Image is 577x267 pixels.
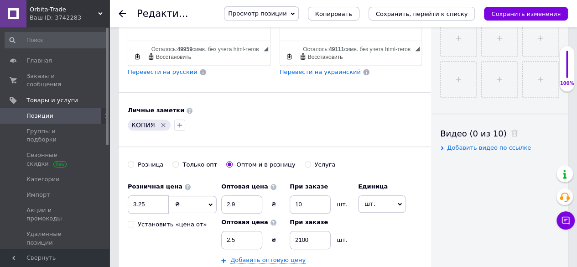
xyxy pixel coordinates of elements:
b: Оптовая цена [221,219,268,225]
div: Подсчет символов [151,44,264,52]
span: Акции и промокоды [26,206,84,223]
span: Перевести на украинский [280,68,361,75]
div: ₴ [262,236,285,244]
div: Ваш ID: 3742283 [30,14,109,22]
input: 0 [221,195,262,214]
div: ₴ [262,200,285,209]
a: Восстановить [146,52,192,62]
span: ₴ [175,201,180,208]
input: 0 [290,231,331,249]
div: Только опт [182,161,217,169]
div: Вернуться назад [119,10,126,17]
span: Перетащите для изменения размера [415,47,420,51]
div: Подсчет символов [303,44,415,52]
span: 49111 [329,46,344,52]
i: Сохранить изменения [491,10,561,17]
a: Восстановить [298,52,344,62]
div: Услуга [315,161,336,169]
div: Розница [138,161,163,169]
span: Импорт [26,191,50,199]
div: Оптом и в розницу [236,161,295,169]
label: При заказе [290,183,353,191]
span: Удаленные позиции [26,230,84,246]
span: Главная [26,57,52,65]
div: шт. [331,236,353,244]
span: Видео (0 из 10) [440,129,506,138]
a: Добавить оптовую цену [230,257,306,264]
span: Восстановить [155,53,191,61]
a: Сделать резервную копию сейчас [284,52,294,62]
input: 0 [290,195,331,214]
span: Категории [26,175,60,183]
span: 49959 [177,46,192,52]
button: Сохранить изменения [484,7,568,21]
input: 0 [128,195,169,214]
button: Копировать [308,7,359,21]
span: Просмотр позиции [228,10,286,17]
label: Единица [358,183,406,191]
div: 100% Качество заполнения [559,46,575,92]
b: Розничная цена [128,183,182,190]
div: 100% [560,80,574,87]
div: Установить «цена от» [138,220,207,229]
a: Сделать резервную копию сейчас [132,52,142,62]
div: шт. [331,200,353,209]
svg: Удалить метку [160,121,167,129]
span: Восстановить [307,53,343,61]
span: Копировать [315,10,352,17]
h1: Редактирование позиции: Кришка твіст 53мм (Д53) [137,8,400,19]
span: Orbita-Trade [30,5,98,14]
span: Перетащите для изменения размера [264,47,268,51]
i: Сохранить, перейти к списку [376,10,468,17]
b: Оптовая цена [221,183,268,190]
span: Сезонные скидки [26,151,84,168]
span: Группы и подборки [26,127,84,144]
b: Личные заметки [128,107,184,114]
span: Добавить видео по ссылке [447,144,531,151]
span: КОПИЯ [131,121,155,129]
span: Заказы и сообщения [26,72,84,89]
label: При заказе [290,218,353,226]
button: Сохранить, перейти к списку [369,7,475,21]
span: Позиции [26,112,53,120]
span: Товары и услуги [26,96,78,105]
span: Перевести на русский [128,68,198,75]
input: Поиск [5,32,108,48]
span: шт. [358,195,406,213]
input: 0 [221,231,262,249]
button: Чат с покупателем [556,211,575,230]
